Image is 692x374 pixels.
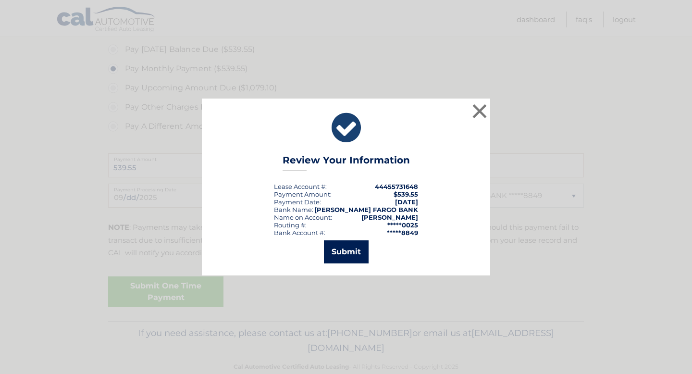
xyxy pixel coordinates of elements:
[361,213,418,221] strong: [PERSON_NAME]
[274,183,327,190] div: Lease Account #:
[274,213,332,221] div: Name on Account:
[375,183,418,190] strong: 44455731648
[274,190,332,198] div: Payment Amount:
[283,154,410,171] h3: Review Your Information
[395,198,418,206] span: [DATE]
[274,221,307,229] div: Routing #:
[274,229,325,237] div: Bank Account #:
[274,198,321,206] div: :
[470,101,489,121] button: ×
[394,190,418,198] span: $539.55
[314,206,418,213] strong: [PERSON_NAME] FARGO BANK
[274,198,320,206] span: Payment Date
[324,240,369,263] button: Submit
[274,206,313,213] div: Bank Name:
